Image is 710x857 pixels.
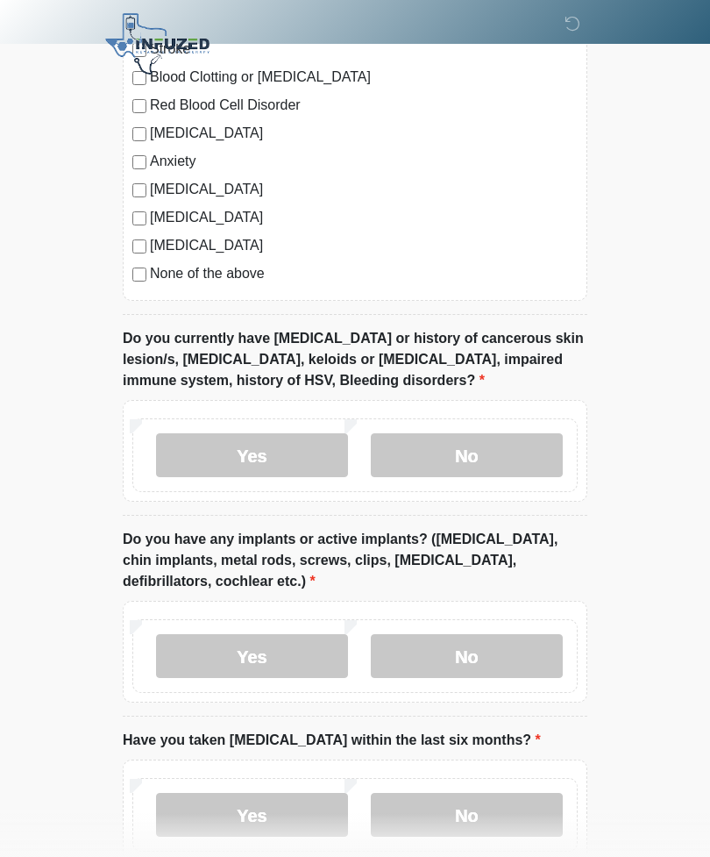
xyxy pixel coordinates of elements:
[371,433,563,477] label: No
[371,793,563,837] label: No
[150,151,578,172] label: Anxiety
[150,123,578,144] label: [MEDICAL_DATA]
[150,263,578,284] label: None of the above
[150,207,578,228] label: [MEDICAL_DATA]
[156,634,348,678] label: Yes
[132,211,146,225] input: [MEDICAL_DATA]
[132,239,146,254] input: [MEDICAL_DATA]
[123,529,587,592] label: Do you have any implants or active implants? ([MEDICAL_DATA], chin implants, metal rods, screws, ...
[123,328,587,391] label: Do you currently have [MEDICAL_DATA] or history of cancerous skin lesion/s, [MEDICAL_DATA], keloi...
[132,183,146,197] input: [MEDICAL_DATA]
[132,155,146,169] input: Anxiety
[150,95,578,116] label: Red Blood Cell Disorder
[371,634,563,678] label: No
[132,127,146,141] input: [MEDICAL_DATA]
[156,793,348,837] label: Yes
[123,730,541,751] label: Have you taken [MEDICAL_DATA] within the last six months?
[132,99,146,113] input: Red Blood Cell Disorder
[150,179,578,200] label: [MEDICAL_DATA]
[105,13,209,75] img: Infuzed IV Therapy Logo
[156,433,348,477] label: Yes
[132,268,146,282] input: None of the above
[150,235,578,256] label: [MEDICAL_DATA]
